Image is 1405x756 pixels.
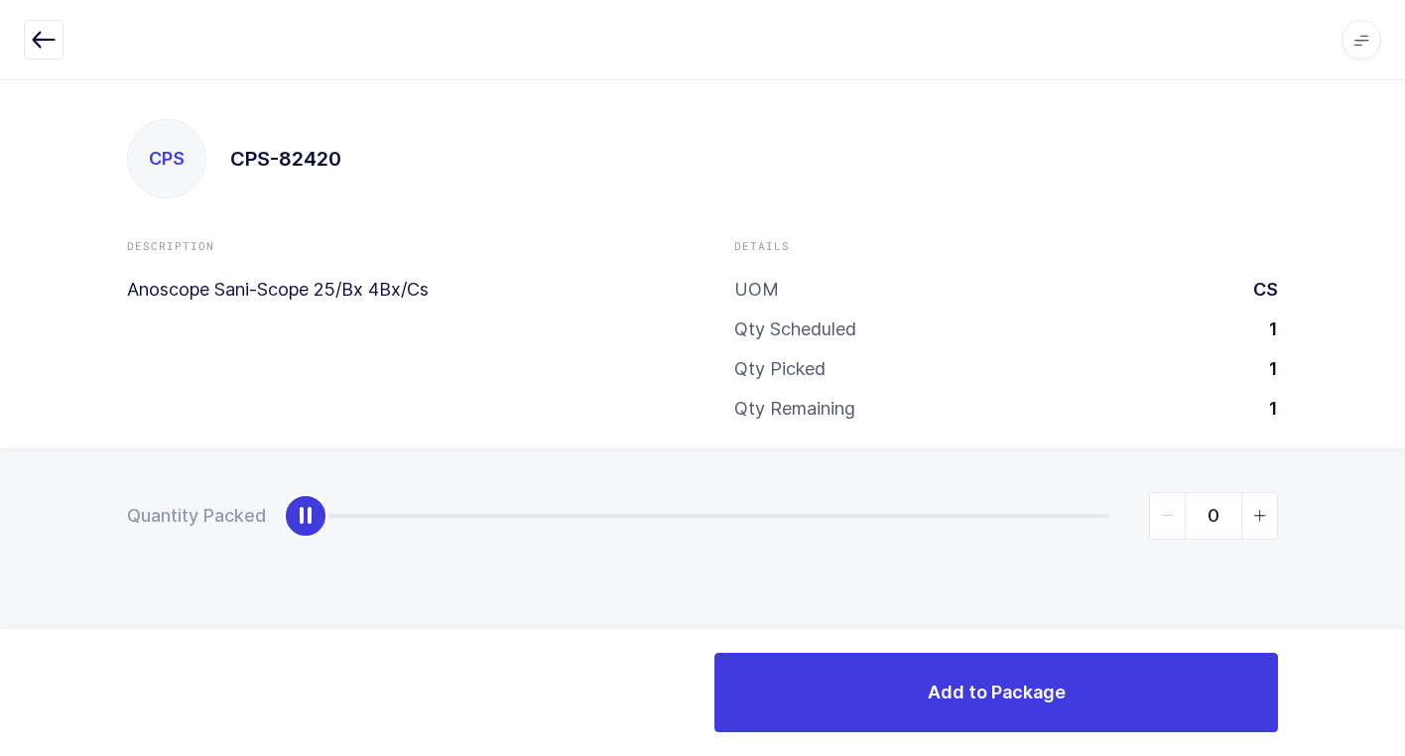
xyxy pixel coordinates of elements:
button: Add to Package [714,653,1278,732]
span: Add to Package [928,680,1066,704]
div: Details [734,238,1278,254]
div: Quantity Packed [127,504,266,528]
h1: CPS-82420 [230,143,341,175]
div: Description [127,238,671,254]
div: Qty Picked [734,357,826,381]
div: slider between 0 and 1 [306,492,1278,540]
div: 1 [1253,317,1278,341]
div: Qty Remaining [734,397,855,421]
div: 1 [1253,397,1278,421]
div: UOM [734,278,779,302]
div: CS [1237,278,1278,302]
div: CPS [128,120,205,197]
div: Qty Scheduled [734,317,856,341]
div: 1 [1253,357,1278,381]
p: Anoscope Sani-Scope 25/Bx 4Bx/Cs [127,278,671,302]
